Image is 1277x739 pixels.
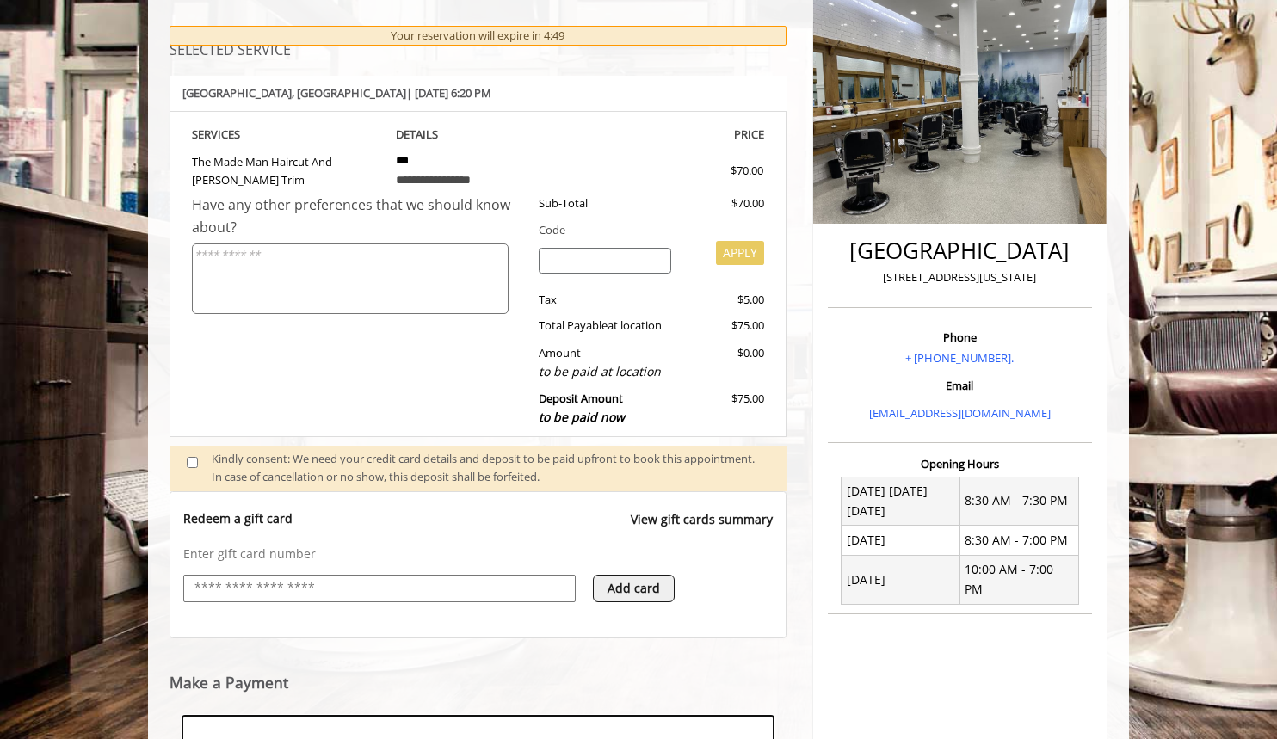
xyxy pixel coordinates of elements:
[192,125,383,145] th: SERVICE
[170,43,787,59] h3: SELECTED SERVICE
[170,26,787,46] div: Your reservation will expire in 4:49
[959,526,1078,555] td: 8:30 AM - 7:00 PM
[684,390,763,427] div: $75.00
[608,317,662,333] span: at location
[212,450,769,486] div: Kindly consent: We need your credit card details and deposit to be paid upfront to book this appo...
[684,194,763,212] div: $70.00
[526,221,764,239] div: Code
[292,85,406,101] span: , [GEOGRAPHIC_DATA]
[828,458,1092,470] h3: Opening Hours
[539,362,672,381] div: to be paid at location
[842,526,960,555] td: [DATE]
[182,85,491,101] b: [GEOGRAPHIC_DATA] | [DATE] 6:20 PM
[842,555,960,604] td: [DATE]
[526,291,685,309] div: Tax
[684,344,763,381] div: $0.00
[905,350,1014,366] a: + [PHONE_NUMBER].
[959,477,1078,526] td: 8:30 AM - 7:30 PM
[684,291,763,309] div: $5.00
[832,331,1088,343] h3: Phone
[573,125,764,145] th: PRICE
[832,238,1088,263] h2: [GEOGRAPHIC_DATA]
[526,194,685,212] div: Sub-Total
[170,674,288,691] label: Make a Payment
[716,241,764,265] button: APPLY
[234,126,240,142] span: S
[192,144,383,194] td: The Made Man Haircut And [PERSON_NAME] Trim
[183,545,773,563] p: Enter gift card number
[684,317,763,335] div: $75.00
[526,317,685,335] div: Total Payable
[383,125,574,145] th: DETAILS
[593,575,675,602] button: Add card
[631,510,773,545] a: View gift cards summary
[539,409,625,425] span: to be paid now
[192,194,526,238] div: Have any other preferences that we should know about?
[959,555,1078,604] td: 10:00 AM - 7:00 PM
[842,477,960,526] td: [DATE] [DATE] [DATE]
[669,162,763,180] div: $70.00
[832,268,1088,286] p: [STREET_ADDRESS][US_STATE]
[832,379,1088,391] h3: Email
[526,344,685,381] div: Amount
[869,405,1051,421] a: [EMAIL_ADDRESS][DOMAIN_NAME]
[539,391,625,425] b: Deposit Amount
[183,510,293,527] p: Redeem a gift card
